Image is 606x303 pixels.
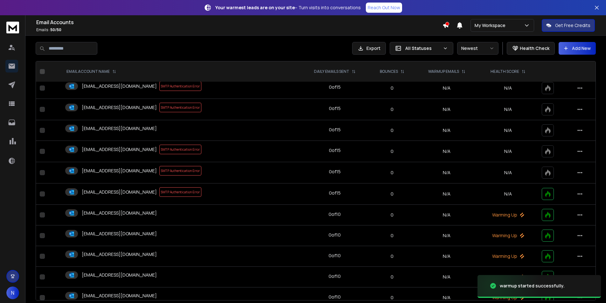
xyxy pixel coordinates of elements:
[559,42,596,55] button: Add New
[215,4,295,10] strong: Your warmest leads are on your site
[314,69,349,74] p: DAILY EMAILS SENT
[415,246,478,267] td: N/A
[373,191,412,197] p: 0
[329,105,341,112] div: 0 of 15
[482,191,534,197] p: N/A
[329,169,341,175] div: 0 of 15
[159,81,201,91] span: SMTP Authentication Error
[82,146,157,153] p: [EMAIL_ADDRESS][DOMAIN_NAME]
[6,22,19,33] img: logo
[36,18,442,26] h1: Email Accounts
[6,286,19,299] button: N
[82,272,157,278] p: [EMAIL_ADDRESS][DOMAIN_NAME]
[415,162,478,183] td: N/A
[66,69,116,74] div: EMAIL ACCOUNT NAME
[82,293,157,299] p: [EMAIL_ADDRESS][DOMAIN_NAME]
[415,225,478,246] td: N/A
[159,145,201,154] span: SMTP Authentication Error
[373,85,412,91] p: 0
[415,78,478,99] td: N/A
[542,19,595,32] button: Get Free Credits
[373,106,412,113] p: 0
[373,274,412,280] p: 0
[482,169,534,176] p: N/A
[366,3,402,13] a: Reach Out Now
[215,4,361,11] p: – Turn visits into conversations
[428,69,459,74] p: WARMUP EMAILS
[491,69,519,74] p: HEALTH SCORE
[482,85,534,91] p: N/A
[368,4,400,11] p: Reach Out Now
[415,205,478,225] td: N/A
[329,294,341,300] div: 0 of 10
[329,232,341,238] div: 0 of 10
[329,147,341,154] div: 0 of 15
[405,45,440,52] p: All Statuses
[475,22,508,29] p: My Workspace
[329,190,341,196] div: 0 of 15
[50,27,61,32] span: 50 / 50
[415,141,478,162] td: N/A
[482,212,534,218] p: Warming Up
[159,166,201,176] span: SMTP Authentication Error
[555,22,590,29] p: Get Free Credits
[352,42,386,55] button: Export
[82,231,157,237] p: [EMAIL_ADDRESS][DOMAIN_NAME]
[457,42,498,55] button: Newest
[329,273,341,279] div: 0 of 10
[329,84,341,90] div: 0 of 15
[415,99,478,120] td: N/A
[82,125,157,132] p: [EMAIL_ADDRESS][DOMAIN_NAME]
[482,106,534,113] p: N/A
[500,283,565,289] div: warmup started successfully.
[159,103,201,112] span: SMTP Authentication Error
[82,189,157,195] p: [EMAIL_ADDRESS][DOMAIN_NAME]
[82,210,157,216] p: [EMAIL_ADDRESS][DOMAIN_NAME]
[329,252,341,259] div: 0 of 10
[380,69,398,74] p: BOUNCES
[482,253,534,259] p: Warming Up
[373,232,412,239] p: 0
[482,148,534,155] p: N/A
[415,120,478,141] td: N/A
[82,251,157,258] p: [EMAIL_ADDRESS][DOMAIN_NAME]
[373,212,412,218] p: 0
[36,27,442,32] p: Emails :
[482,127,534,134] p: N/A
[482,232,534,239] p: Warming Up
[373,294,412,301] p: 0
[373,169,412,176] p: 0
[82,104,157,111] p: [EMAIL_ADDRESS][DOMAIN_NAME]
[415,267,478,287] td: N/A
[329,127,341,133] div: 0 of 15
[82,168,157,174] p: [EMAIL_ADDRESS][DOMAIN_NAME]
[373,127,412,134] p: 0
[507,42,555,55] button: Health Check
[373,148,412,155] p: 0
[82,83,157,89] p: [EMAIL_ADDRESS][DOMAIN_NAME]
[159,187,201,197] span: SMTP Authentication Error
[415,183,478,205] td: N/A
[520,45,549,52] p: Health Check
[373,253,412,259] p: 0
[329,211,341,217] div: 0 of 10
